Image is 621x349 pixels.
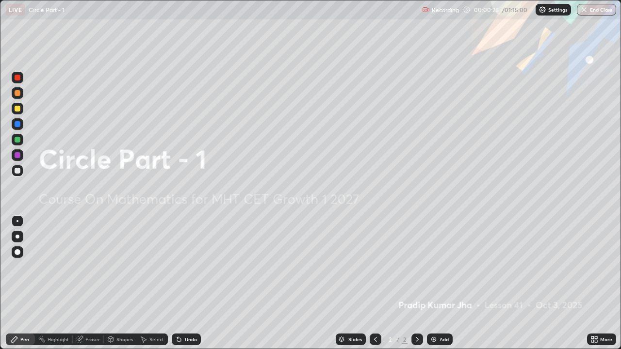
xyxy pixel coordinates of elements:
img: class-settings-icons [539,6,546,14]
div: More [600,337,612,342]
img: recording.375f2c34.svg [422,6,430,14]
p: LIVE [9,6,22,14]
div: 2 [385,336,395,342]
div: Add [440,337,449,342]
div: Pen [20,337,29,342]
div: 2 [402,335,408,344]
div: Select [149,337,164,342]
div: Undo [185,337,197,342]
div: Highlight [48,337,69,342]
p: Settings [548,7,567,12]
div: Shapes [116,337,133,342]
img: end-class-cross [580,6,588,14]
div: / [397,336,400,342]
p: Circle Part - 1 [29,6,65,14]
div: Slides [348,337,362,342]
img: add-slide-button [430,335,438,343]
div: Eraser [85,337,100,342]
p: Recording [432,6,459,14]
button: End Class [577,4,616,16]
